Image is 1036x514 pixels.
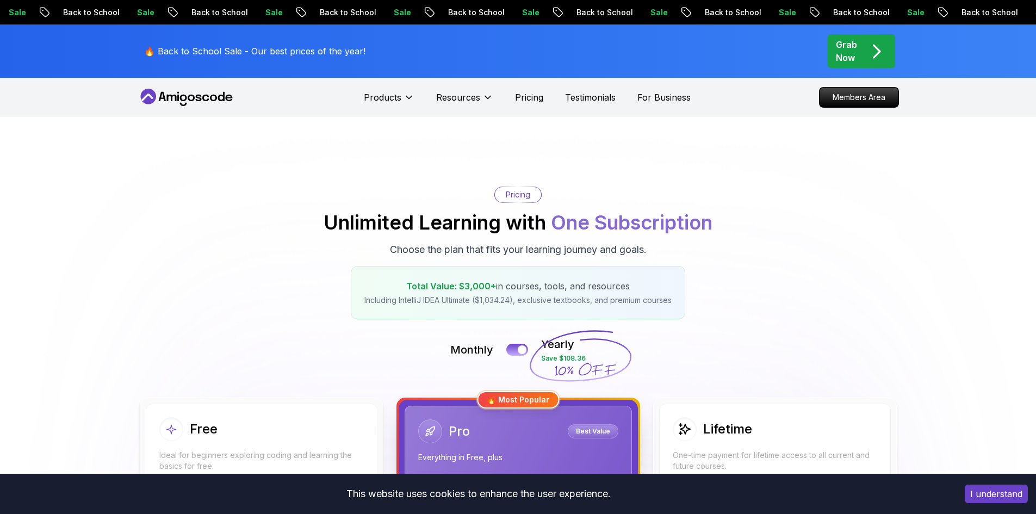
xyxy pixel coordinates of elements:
[406,281,496,292] span: Total Value: $3,000+
[396,7,470,18] p: Back to School
[727,7,762,18] p: Sale
[11,7,85,18] p: Back to School
[515,91,543,104] a: Pricing
[436,91,493,113] button: Resources
[85,7,120,18] p: Sale
[470,7,505,18] p: Sale
[525,7,599,18] p: Back to School
[324,212,712,233] h2: Unlimited Learning with
[342,7,377,18] p: Sale
[190,420,218,438] h2: Free
[268,7,342,18] p: Back to School
[506,189,530,200] p: Pricing
[8,482,948,506] div: This website uses cookies to enhance the user experience.
[159,450,364,472] p: Ideal for beginners exploring coding and learning the basics for free.
[637,91,691,104] a: For Business
[144,45,365,58] p: 🔥 Back to School Sale - Our best prices of the year!
[418,452,618,463] p: Everything in Free, plus
[836,38,857,64] p: Grab Now
[364,295,672,306] p: Including IntelliJ IDEA Ultimate ($1,034.24), exclusive textbooks, and premium courses
[390,242,647,257] p: Choose the plan that fits your learning journey and goals.
[140,7,214,18] p: Back to School
[984,7,1019,18] p: Sale
[673,450,877,472] p: One-time payment for lifetime access to all current and future courses.
[965,485,1028,503] button: Accept cookies
[551,210,712,234] span: One Subscription
[819,87,899,108] a: Members Area
[820,88,898,107] p: Members Area
[653,7,727,18] p: Back to School
[364,280,672,293] p: in courses, tools, and resources
[214,7,249,18] p: Sale
[855,7,890,18] p: Sale
[565,91,616,104] a: Testimonials
[703,420,752,438] h2: Lifetime
[599,7,634,18] p: Sale
[450,342,493,357] p: Monthly
[436,91,480,104] p: Resources
[364,91,401,104] p: Products
[449,423,470,440] h2: Pro
[910,7,984,18] p: Back to School
[781,7,855,18] p: Back to School
[569,426,617,437] p: Best Value
[364,91,414,113] button: Products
